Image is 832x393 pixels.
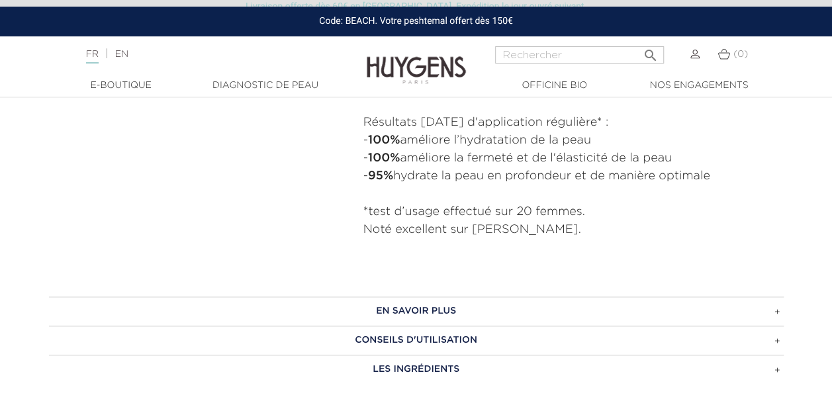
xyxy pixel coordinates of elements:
[86,50,99,64] a: FR
[633,79,765,93] a: Nos engagements
[643,44,659,60] i: 
[363,150,784,167] li: - améliore la fermeté et de l'élasticité de la peau
[488,79,621,93] a: Officine Bio
[55,79,187,93] a: E-Boutique
[733,50,748,59] span: (0)
[495,46,664,64] input: Rechercher
[115,50,128,59] a: EN
[363,132,784,150] li: - améliore l’hydratation de la peau
[363,114,784,132] p: Résultats [DATE] d'application régulière* :
[368,134,400,146] strong: 100%
[368,152,400,164] strong: 100%
[49,355,784,384] a: LES INGRÉDIENTS
[49,326,784,355] a: CONSEILS D'UTILISATION
[363,167,784,185] li: - hydrate la peau en profondeur et de manière optimale
[49,296,784,326] a: EN SAVOIR PLUS
[199,79,332,93] a: Diagnostic de peau
[363,221,784,239] p: Noté excellent sur [PERSON_NAME].
[79,46,337,62] div: |
[639,42,663,60] button: 
[368,170,393,182] strong: 95%
[363,203,784,221] p: *test d’usage effectué sur 20 femmes.
[367,35,466,86] img: Huygens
